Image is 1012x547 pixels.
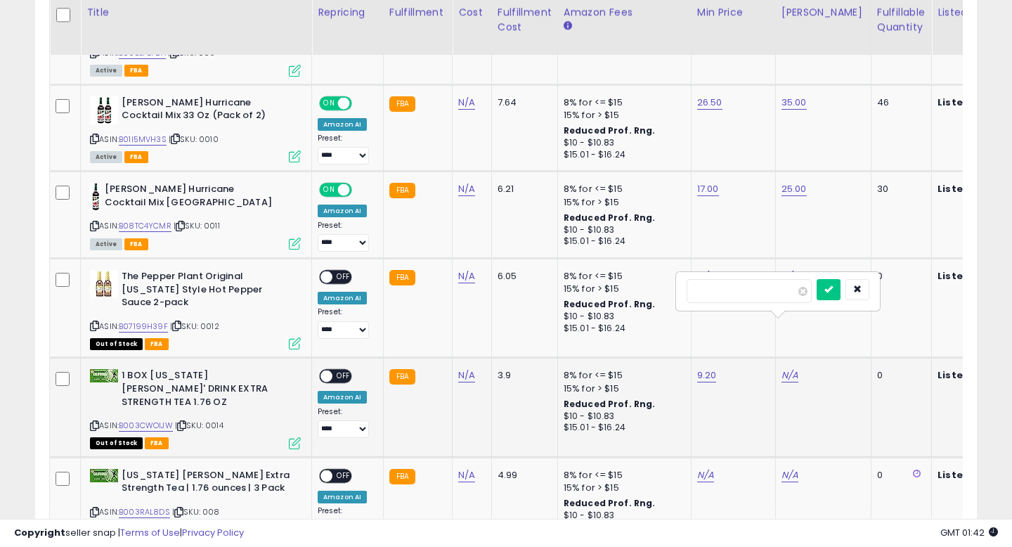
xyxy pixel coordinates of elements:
[350,184,372,196] span: OFF
[564,482,680,494] div: 15% for > $15
[564,183,680,195] div: 8% for <= $15
[14,527,244,540] div: seller snap | |
[564,283,680,295] div: 15% for > $15
[781,468,798,482] a: N/A
[124,65,148,77] span: FBA
[318,491,367,503] div: Amazon AI
[389,5,446,20] div: Fulfillment
[105,183,275,212] b: [PERSON_NAME] Hurricane Cocktail Mix [GEOGRAPHIC_DATA]
[90,183,301,248] div: ASIN:
[938,96,1001,109] b: Listed Price:
[90,151,122,163] span: All listings currently available for purchase on Amazon
[877,96,921,109] div: 46
[564,109,680,122] div: 15% for > $15
[318,205,367,217] div: Amazon AI
[90,469,118,482] img: 51mDEm7pZzL._SL40_.jpg
[458,269,475,283] a: N/A
[90,96,118,124] img: 41pTpc4uRKL._SL40_.jpg
[90,183,101,211] img: 31w5mjJmLrL._SL40_.jpg
[877,270,921,283] div: 0
[938,468,1001,482] b: Listed Price:
[332,470,355,482] span: OFF
[119,321,168,333] a: B07199H39F
[564,369,680,382] div: 8% for <= $15
[697,468,714,482] a: N/A
[318,221,372,252] div: Preset:
[119,420,173,432] a: B003CWOIJW
[182,526,244,539] a: Privacy Policy
[145,437,169,449] span: FBA
[86,5,306,20] div: Title
[90,270,118,298] img: 515ROiFuQVL._SL40_.jpg
[90,270,301,348] div: ASIN:
[564,236,680,247] div: $15.01 - $16.24
[498,96,547,109] div: 7.64
[877,369,921,382] div: 0
[389,369,415,385] small: FBA
[120,526,180,539] a: Terms of Use
[877,469,921,482] div: 0
[877,5,926,34] div: Fulfillable Quantity
[564,270,680,283] div: 8% for <= $15
[318,391,367,404] div: Amazon AI
[175,420,223,431] span: | SKU: 0014
[458,5,486,20] div: Cost
[498,469,547,482] div: 4.99
[168,47,216,58] span: | SKU: 009
[389,469,415,484] small: FBA
[320,97,338,109] span: ON
[389,270,415,285] small: FBA
[174,220,220,231] span: | SKU: 0011
[697,269,714,283] a: N/A
[781,5,865,20] div: [PERSON_NAME]
[119,220,171,232] a: B08TC4YCMR
[320,184,338,196] span: ON
[122,469,292,498] b: [US_STATE] [PERSON_NAME] Extra Strength Tea | 1.76 ounces | 3 Pack
[389,96,415,112] small: FBA
[564,5,685,20] div: Amazon Fees
[90,469,301,534] div: ASIN:
[697,96,722,110] a: 26.50
[350,97,372,109] span: OFF
[498,5,552,34] div: Fulfillment Cost
[90,338,143,350] span: All listings that are currently out of stock and unavailable for purchase on Amazon
[564,323,680,335] div: $15.01 - $16.24
[122,96,292,126] b: [PERSON_NAME] Hurricane Cocktail Mix 33 Oz (Pack of 2)
[938,182,1001,195] b: Listed Price:
[169,134,219,145] span: | SKU: 0010
[564,398,656,410] b: Reduced Prof. Rng.
[697,182,719,196] a: 17.00
[564,224,680,236] div: $10 - $10.83
[940,526,998,539] span: 2025-08-15 01:42 GMT
[498,183,547,195] div: 6.21
[318,5,377,20] div: Repricing
[389,183,415,198] small: FBA
[564,124,656,136] b: Reduced Prof. Rng.
[124,151,148,163] span: FBA
[564,212,656,224] b: Reduced Prof. Rng.
[564,20,572,32] small: Amazon Fees.
[90,369,301,447] div: ASIN:
[90,96,301,162] div: ASIN:
[877,183,921,195] div: 30
[458,368,475,382] a: N/A
[124,238,148,250] span: FBA
[145,338,169,350] span: FBA
[697,5,770,20] div: Min Price
[318,292,367,304] div: Amazon AI
[90,369,118,382] img: 51YeVRLVshL._SL40_.jpg
[458,96,475,110] a: N/A
[564,298,656,310] b: Reduced Prof. Rng.
[332,371,355,382] span: OFF
[90,238,122,250] span: All listings currently available for purchase on Amazon
[781,96,807,110] a: 35.00
[564,149,680,161] div: $15.01 - $16.24
[781,269,798,283] a: N/A
[318,134,372,165] div: Preset:
[697,368,717,382] a: 9.20
[564,497,656,509] b: Reduced Prof. Rng.
[938,368,1001,382] b: Listed Price:
[781,368,798,382] a: N/A
[564,96,680,109] div: 8% for <= $15
[90,65,122,77] span: All listings currently available for purchase on Amazon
